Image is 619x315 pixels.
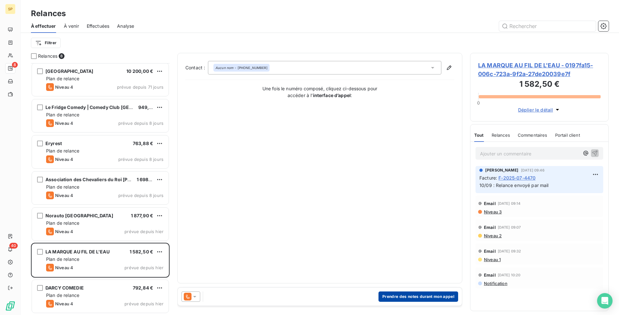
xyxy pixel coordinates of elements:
div: SP [5,4,15,14]
span: Email [484,249,496,254]
button: Déplier le détail [516,106,563,113]
span: 8 [12,62,18,68]
span: [DATE] 09:14 [498,202,521,205]
span: LA MARQUE AU FIL DE L'EAU [45,249,110,254]
span: Effectuées [87,23,110,29]
span: prévue depuis 8 jours [118,157,163,162]
span: Relances [492,133,510,138]
strong: interface d’appel [313,93,351,98]
span: Email [484,201,496,206]
span: Plan de relance [46,184,79,190]
span: Norauto [GEOGRAPHIC_DATA] [45,213,113,218]
span: À venir [64,23,79,29]
span: Plan de relance [46,220,79,226]
span: 1 582,50 € [130,249,153,254]
span: Niveau 4 [55,157,73,162]
span: Niveau 1 [483,257,501,262]
span: Relances [38,53,57,59]
p: Une fois le numéro composé, cliquez ci-dessous pour accéder à l’ : [255,85,384,99]
span: prévue depuis hier [124,229,163,234]
span: [GEOGRAPHIC_DATA] [45,68,93,74]
em: Aucun nom [215,65,233,70]
span: [PERSON_NAME] [485,167,518,173]
input: Rechercher [499,21,596,31]
span: Notification [483,281,507,286]
span: [DATE] 09:07 [498,225,521,229]
span: [DATE] 09:32 [498,249,521,253]
span: Niveau 4 [55,229,73,234]
span: Niveau 3 [483,209,502,214]
span: prévue depuis 8 jours [118,121,163,126]
span: Le Fridge Comedy | Comedy Club [GEOGRAPHIC_DATA] [45,104,169,110]
span: Niveau 4 [55,84,73,90]
span: Eryrest [45,141,62,146]
label: Contact : [185,64,208,71]
span: [DATE] 09:46 [521,168,545,172]
span: prévue depuis 71 jours [117,84,163,90]
span: 8 [59,53,64,59]
span: Plan de relance [46,148,79,153]
span: F-2025-07-4470 [498,174,535,181]
span: Plan de relance [46,256,79,262]
span: Niveau 4 [55,265,73,270]
span: Tout [474,133,484,138]
span: Déplier le détail [518,106,553,113]
span: Plan de relance [46,76,79,81]
span: prévue depuis hier [124,301,163,306]
span: Email [484,225,496,230]
img: Logo LeanPay [5,301,15,311]
span: Association des Chevaliers du Roi [PERSON_NAME] [45,177,162,182]
span: 763,88 € [133,141,153,146]
span: Analyse [117,23,134,29]
span: Portail client [555,133,580,138]
span: prévue depuis hier [124,265,163,270]
span: Niveau 4 [55,193,73,198]
span: 792,84 € [133,285,153,290]
button: Filtrer [31,38,61,48]
span: Commentaires [518,133,547,138]
span: 1 877,90 € [131,213,153,218]
div: Open Intercom Messenger [597,293,613,309]
span: Niveau 4 [55,301,73,306]
span: 10 200,00 € [126,68,153,74]
button: Prendre des notes durant mon appel [378,291,458,302]
span: 0 [477,100,480,105]
span: DARCY COMEDIE [45,285,84,290]
span: Niveau 2 [483,233,502,238]
h3: 1 582,50 € [478,78,601,91]
h3: Relances [31,8,66,19]
span: prévue depuis 8 jours [118,193,163,198]
span: 1 698,10 € [137,177,159,182]
span: Niveau 4 [55,121,73,126]
div: grid [31,63,170,315]
span: Plan de relance [46,112,79,117]
span: 40 [9,243,18,249]
span: À effectuer [31,23,56,29]
span: LA MARQUE AU FIL DE L'EAU - 0197fa15-006c-723a-9f2a-27de20039e7f [478,61,601,78]
span: Plan de relance [46,292,79,298]
span: 10/09 : Relance envoyé par mail [479,182,549,188]
span: Facture : [479,174,497,181]
span: Email [484,272,496,278]
span: [DATE] 10:20 [498,273,521,277]
span: 949,50 € [138,104,159,110]
div: - [PHONE_NUMBER] [215,65,268,70]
